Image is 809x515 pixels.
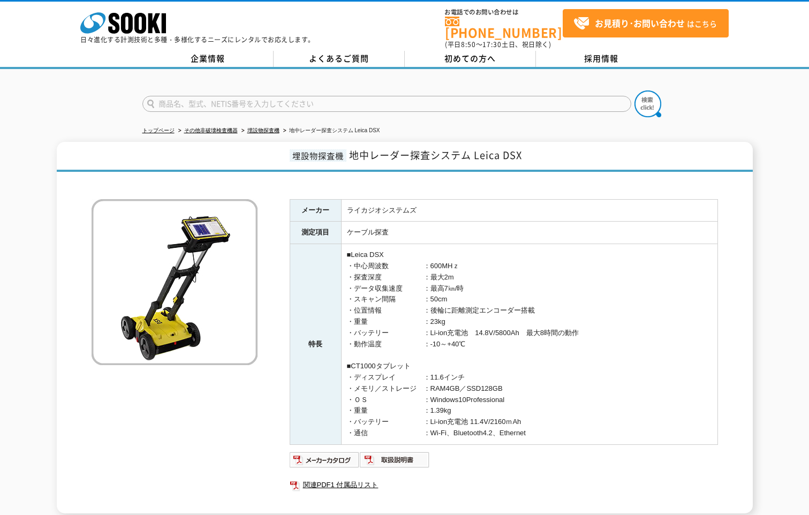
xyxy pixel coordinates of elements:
a: 初めての方へ [405,51,536,67]
a: 企業情報 [142,51,274,67]
strong: お見積り･お問い合わせ [595,17,685,29]
input: 商品名、型式、NETIS番号を入力してください [142,96,631,112]
a: その他非破壊検査機器 [184,127,238,133]
span: 初めての方へ [444,52,496,64]
th: 測定項目 [290,222,341,244]
th: メーカー [290,199,341,222]
a: 埋設物探査機 [247,127,279,133]
span: 17:30 [482,40,502,49]
td: ケーブル探査 [341,222,717,244]
span: 8:50 [461,40,476,49]
a: 取扱説明書 [360,458,430,466]
a: メーカーカタログ [290,458,360,466]
span: お電話でのお問い合わせは [445,9,563,16]
a: 採用情報 [536,51,667,67]
a: トップページ [142,127,175,133]
span: 地中レーダー探査システム Leica DSX [349,148,522,162]
li: 地中レーダー探査システム Leica DSX [281,125,380,137]
img: 取扱説明書 [360,451,430,468]
a: 関連PDF1 付属品リスト [290,478,718,492]
p: 日々進化する計測技術と多種・多様化するニーズにレンタルでお応えします。 [80,36,315,43]
a: お見積り･お問い合わせはこちら [563,9,729,37]
span: (平日 ～ 土日、祝日除く) [445,40,551,49]
th: 特長 [290,244,341,445]
img: btn_search.png [634,90,661,117]
img: 地中レーダー探査システム Leica DSX [92,199,258,365]
td: ■Leica DSX ・中心周波数 ：600MHｚ ・探査深度 ：最大2m ・データ収集速度 ：最高7㎞/時 ・スキャン間隔 ：50cm ・位置情報 ：後輪に距離測定エンコーダー搭載 ・重量 ：... [341,244,717,445]
span: 埋設物探査機 [290,149,346,162]
img: メーカーカタログ [290,451,360,468]
a: よくあるご質問 [274,51,405,67]
span: はこちら [573,16,717,32]
td: ライカジオシステムズ [341,199,717,222]
a: [PHONE_NUMBER] [445,17,563,39]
